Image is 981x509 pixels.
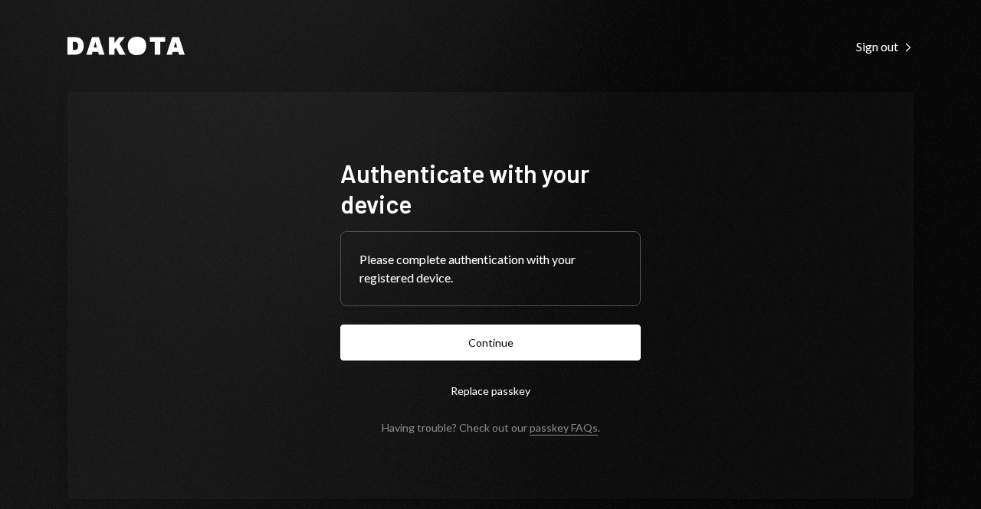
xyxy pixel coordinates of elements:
[340,158,641,219] h1: Authenticate with your device
[856,39,914,54] div: Sign out
[530,421,598,436] a: passkey FAQs
[856,38,914,54] a: Sign out
[340,325,641,361] button: Continue
[359,250,622,287] div: Please complete authentication with your registered device.
[340,373,641,409] button: Replace passkey
[382,421,600,434] div: Having trouble? Check out our .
